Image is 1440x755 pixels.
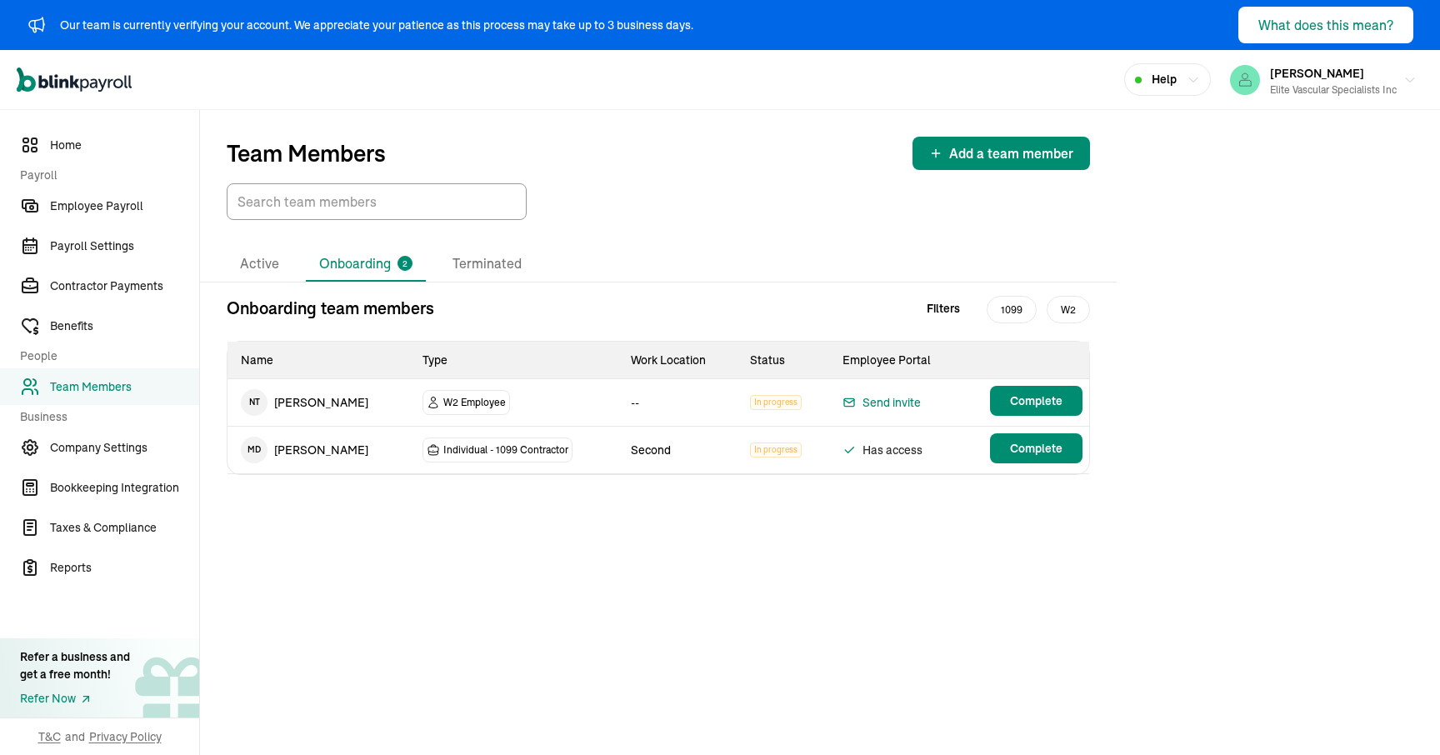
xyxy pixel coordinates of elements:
[617,342,737,379] th: Work Location
[409,342,617,379] th: Type
[737,342,829,379] th: Status
[402,257,407,270] span: 2
[1152,71,1177,88] span: Help
[50,519,199,537] span: Taxes & Compliance
[20,690,130,707] a: Refer Now
[750,395,802,410] span: In progress
[50,197,199,215] span: Employee Payroll
[1154,575,1440,755] iframe: Chat Widget
[241,389,267,416] span: N T
[1270,82,1397,97] div: Elite vascular specialists inc
[842,440,952,460] span: Has access
[38,728,61,745] span: T&C
[927,300,960,317] span: Filters
[89,728,162,745] span: Privacy Policy
[50,237,199,255] span: Payroll Settings
[443,394,506,411] span: W2 Employee
[1010,392,1062,409] span: Complete
[1047,296,1090,323] span: W2
[990,386,1082,416] button: Complete
[842,392,921,412] button: Send invite
[20,648,130,683] div: Refer a business and get a free month!
[50,317,199,335] span: Benefits
[50,479,199,497] span: Bookkeeping Integration
[1258,15,1393,35] div: What does this mean?
[227,379,409,426] td: [PERSON_NAME]
[1223,59,1423,101] button: [PERSON_NAME]Elite vascular specialists inc
[912,137,1090,170] button: Add a team member
[60,17,693,34] div: Our team is currently verifying your account. We appreciate your patience as this process may tak...
[1010,440,1062,457] span: Complete
[227,427,409,473] td: [PERSON_NAME]
[227,183,527,220] input: TextInput
[306,247,426,282] li: Onboarding
[17,56,132,104] nav: Global
[20,347,189,365] span: People
[227,247,292,282] li: Active
[50,378,199,396] span: Team Members
[20,408,189,426] span: Business
[990,433,1082,463] button: Complete
[50,439,199,457] span: Company Settings
[443,442,568,458] span: Individual - 1099 Contractor
[842,352,931,367] span: Employee Portal
[227,342,409,379] th: Name
[20,167,189,184] span: Payroll
[631,442,671,457] span: Second
[1238,7,1413,43] button: What does this mean?
[50,277,199,295] span: Contractor Payments
[987,296,1037,323] span: 1099
[50,137,199,154] span: Home
[241,437,267,463] span: M D
[50,559,199,577] span: Reports
[949,143,1073,163] span: Add a team member
[1124,63,1211,96] button: Help
[227,140,386,167] p: Team Members
[631,395,639,410] span: --
[439,247,535,282] li: Terminated
[1270,66,1364,81] span: [PERSON_NAME]
[750,442,802,457] span: In progress
[227,296,434,321] p: Onboarding team members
